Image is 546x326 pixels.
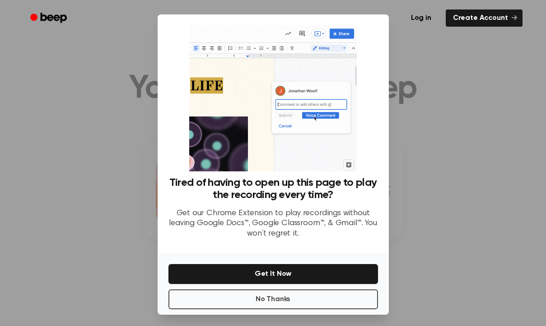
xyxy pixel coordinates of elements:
p: Get our Chrome Extension to play recordings without leaving Google Docs™, Google Classroom™, & Gm... [168,208,378,239]
a: Log in [402,8,440,28]
img: Beep extension in action [189,25,357,171]
h3: Tired of having to open up this page to play the recording every time? [168,177,378,201]
a: Beep [24,9,75,27]
a: Create Account [446,9,523,27]
button: Get It Now [168,264,378,284]
button: No Thanks [168,289,378,309]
